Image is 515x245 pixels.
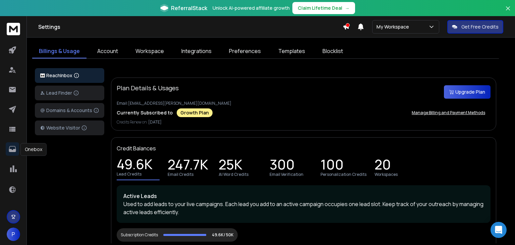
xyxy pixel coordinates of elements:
p: 100 [321,161,344,170]
button: Domains & Accounts [35,103,104,118]
img: logo [40,73,45,78]
p: 25K [219,161,242,170]
p: Credits Renew on: [117,119,491,125]
a: Billings & Usage [32,44,87,58]
p: 49.6K [117,161,153,170]
p: My Workspace [377,23,412,30]
p: Unlock AI-powered affiliate growth [213,5,290,11]
p: 247.7K [168,161,208,170]
p: Credit Balances [117,144,156,152]
p: Currently Subscribed to [117,109,173,116]
p: Personalization Credits [321,172,366,177]
button: Manage Billing and Payment Methods [406,106,491,119]
a: Templates [272,44,312,58]
button: Website Visitor [35,120,104,135]
button: P [7,228,20,241]
p: Email Verification [270,172,303,177]
button: ReachInbox [35,68,104,83]
a: Preferences [222,44,268,58]
p: Email: [EMAIL_ADDRESS][PERSON_NAME][DOMAIN_NAME] [117,101,491,106]
a: Workspace [129,44,171,58]
p: Used to add leads to your live campaigns. Each lead you add to an active campaign occupies one le... [123,200,484,216]
p: AI Word Credits [219,172,248,177]
span: [DATE] [148,119,162,125]
button: Claim Lifetime Deal→ [292,2,355,14]
h1: Settings [38,23,343,31]
p: Plan Details & Usages [117,83,179,93]
span: → [345,5,350,11]
button: Upgrade Plan [444,85,491,99]
p: 20 [375,161,391,170]
div: Onebox [20,143,47,156]
div: Growth Plan [177,108,213,117]
p: Lead Credits [117,171,141,177]
p: Active Leads [123,192,484,200]
button: Close banner [504,4,512,20]
button: Lead Finder [35,86,104,100]
div: Open Intercom Messenger [491,222,507,238]
a: Account [91,44,125,58]
p: Manage Billing and Payment Methods [412,110,485,115]
a: Blocklist [316,44,350,58]
span: ReferralStack [171,4,207,12]
p: 300 [270,161,295,170]
p: 49.6K/ 50K [212,232,234,238]
p: Workspaces [375,172,398,177]
a: Integrations [175,44,218,58]
div: Subscription Credits [121,232,158,238]
button: Get Free Credits [447,20,503,34]
p: Get Free Credits [461,23,499,30]
p: Email Credits [168,172,193,177]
